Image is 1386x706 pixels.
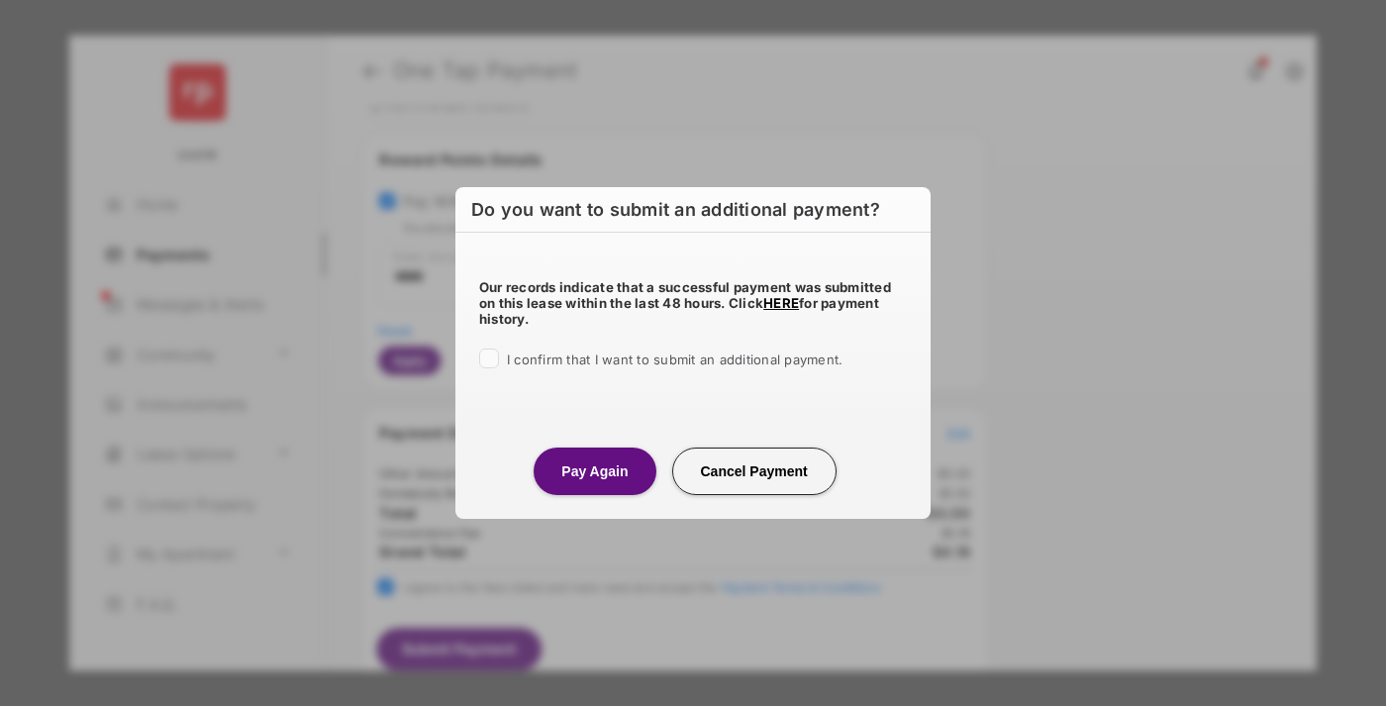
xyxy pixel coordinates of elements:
[507,352,842,367] span: I confirm that I want to submit an additional payment.
[455,187,931,233] h6: Do you want to submit an additional payment?
[534,448,655,495] button: Pay Again
[672,448,837,495] button: Cancel Payment
[763,295,799,311] a: HERE
[479,279,907,327] h5: Our records indicate that a successful payment was submitted on this lease within the last 48 hou...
